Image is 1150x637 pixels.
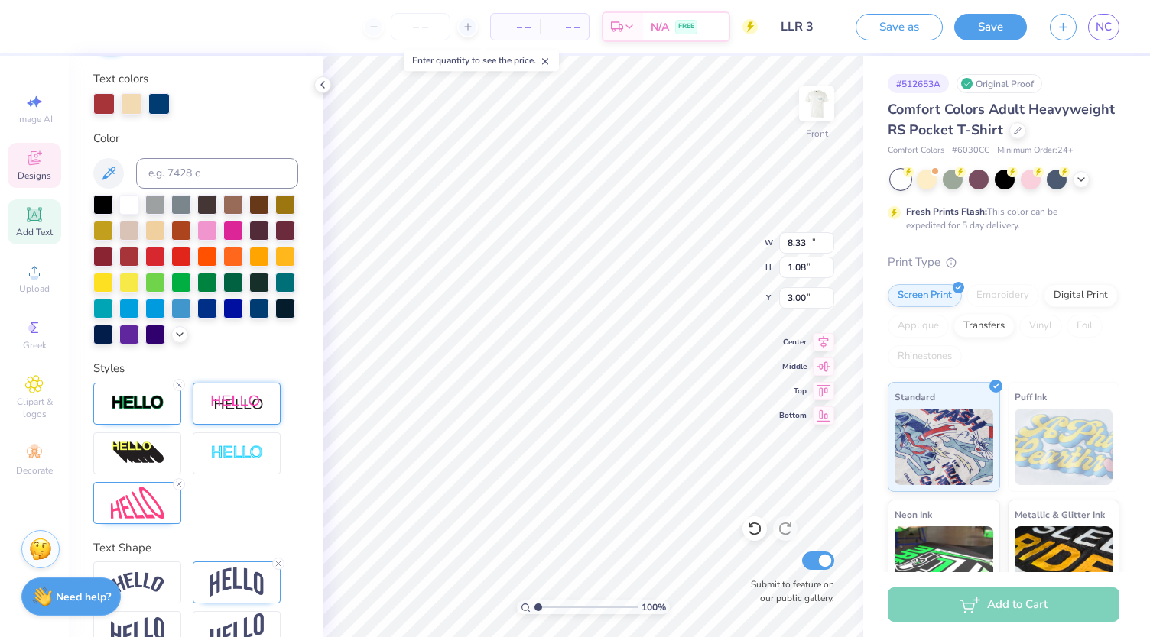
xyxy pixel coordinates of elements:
[93,360,298,377] div: Styles
[888,254,1119,271] div: Print Type
[210,394,264,413] img: Shadow
[1019,315,1062,338] div: Vinyl
[111,441,164,465] img: 3d Illusion
[16,464,53,477] span: Decorate
[1015,409,1113,485] img: Puff Ink
[888,144,944,157] span: Comfort Colors
[906,205,1094,232] div: This color can be expedited for 5 day delivery.
[888,100,1115,139] span: Comfort Colors Adult Heavyweight RS Pocket T-Shirt
[111,394,164,412] img: Stroke
[806,127,828,141] div: Front
[93,70,148,88] label: Text colors
[769,11,844,42] input: Untitled Design
[779,386,807,396] span: Top
[888,74,949,93] div: # 512653A
[957,74,1042,93] div: Original Proof
[1015,506,1105,522] span: Metallic & Glitter Ink
[678,21,694,32] span: FREE
[111,572,164,593] img: Arc
[895,506,932,522] span: Neon Ink
[1067,315,1103,338] div: Foil
[404,50,559,71] div: Enter quantity to see the price.
[888,345,962,368] div: Rhinestones
[997,144,1074,157] span: Minimum Order: 24 +
[966,284,1039,307] div: Embroidery
[1015,389,1047,405] span: Puff Ink
[136,158,298,189] input: e.g. 7428 c
[779,410,807,421] span: Bottom
[779,361,807,372] span: Middle
[210,445,264,462] img: Negative Space
[8,396,61,420] span: Clipart & logos
[895,409,993,485] img: Standard
[742,577,834,605] label: Submit to feature on our public gallery.
[895,526,993,603] img: Neon Ink
[18,170,51,182] span: Designs
[642,600,666,614] span: 100 %
[856,14,943,40] button: Save as
[895,389,935,405] span: Standard
[500,19,531,35] span: – –
[23,339,47,351] span: Greek
[1044,284,1118,307] div: Digital Print
[16,226,53,238] span: Add Text
[56,590,111,604] strong: Need help?
[391,13,450,40] input: – –
[888,284,962,307] div: Screen Print
[888,315,949,338] div: Applique
[93,539,298,557] div: Text Shape
[651,19,669,35] span: N/A
[779,337,807,348] span: Center
[17,113,53,125] span: Image AI
[93,130,298,147] div: Color
[954,14,1027,40] button: Save
[1096,18,1112,36] span: NC
[801,89,832,119] img: Front
[953,315,1015,338] div: Transfers
[906,205,987,218] strong: Fresh Prints Flash:
[19,283,50,295] span: Upload
[549,19,580,35] span: – –
[111,487,164,519] img: Free Distort
[210,567,264,597] img: Arch
[1015,526,1113,603] img: Metallic & Glitter Ink
[1088,14,1119,40] a: NC
[952,144,989,157] span: # 6030CC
